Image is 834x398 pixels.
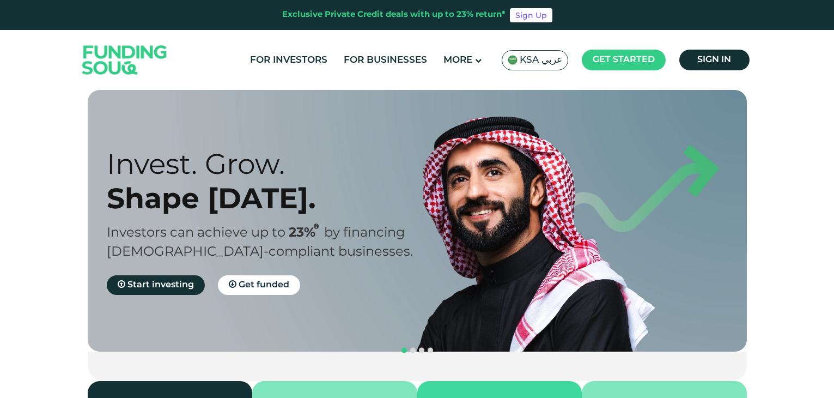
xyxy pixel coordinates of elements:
button: navigation [409,346,417,355]
div: Exclusive Private Credit deals with up to 23% return* [282,9,506,21]
button: navigation [426,346,435,355]
a: Sign Up [510,8,552,22]
a: Start investing [107,275,205,295]
span: More [443,56,472,65]
span: Start investing [127,281,194,289]
span: Sign in [697,56,731,64]
span: Get started [593,56,655,64]
a: For Investors [247,51,330,69]
a: Sign in [679,50,750,70]
button: navigation [417,346,426,355]
span: Investors can achieve up to [107,227,285,239]
span: KSA عربي [520,54,562,67]
div: Invest. Grow. [107,147,436,181]
i: 23% IRR (expected) ~ 15% Net yield (expected) [314,224,319,230]
div: Shape [DATE]. [107,181,436,215]
a: Get funded [218,275,300,295]
img: Logo [71,33,178,88]
span: 23% [289,227,324,239]
span: Get funded [239,281,289,289]
button: navigation [400,346,409,355]
img: SA Flag [508,55,518,65]
a: For Businesses [341,51,430,69]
